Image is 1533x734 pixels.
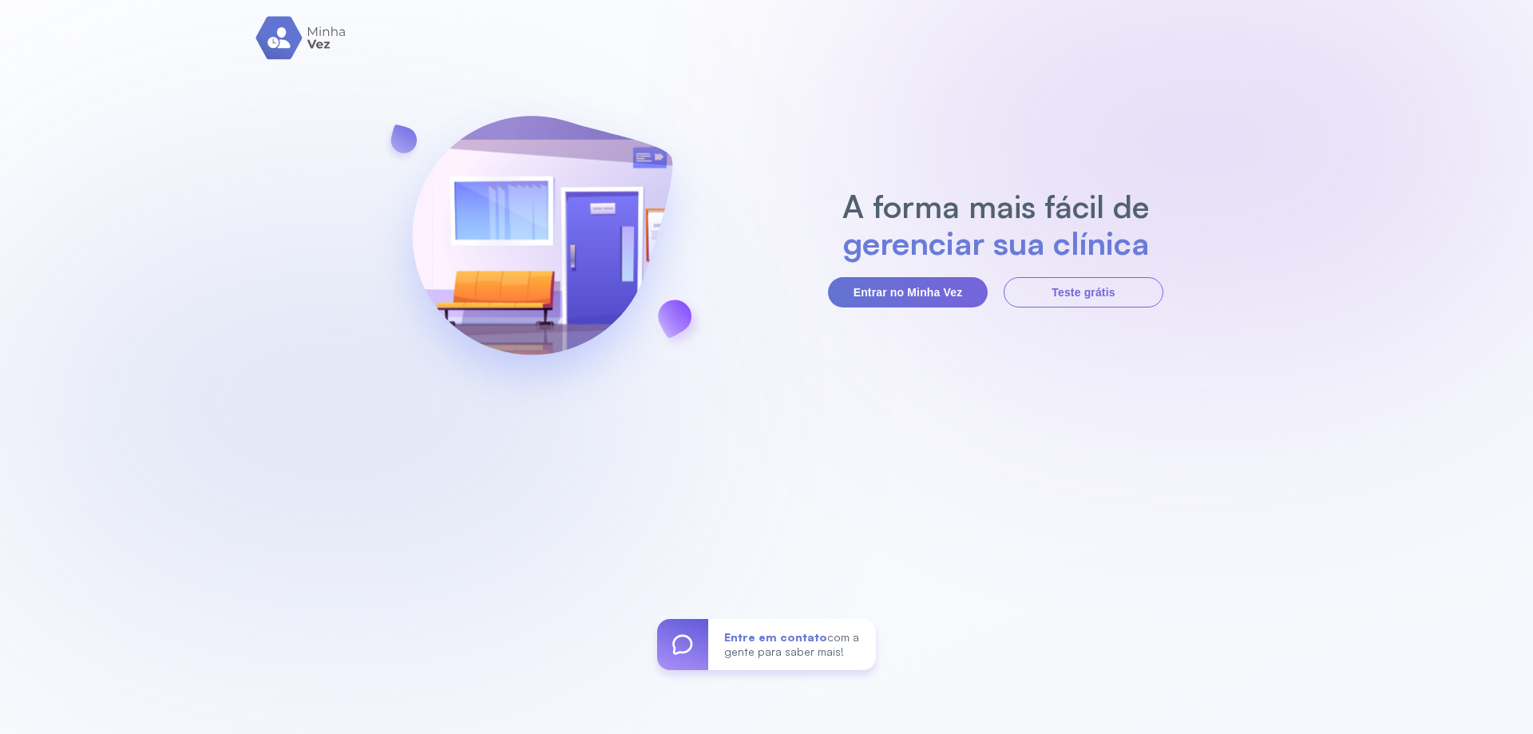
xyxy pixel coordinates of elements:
a: Entre em contatocom a gente para saber mais! [657,619,876,670]
button: Teste grátis [1004,277,1163,307]
img: logo.svg [255,16,347,60]
div: com a gente para saber mais! [708,619,876,670]
span: Entre em contato [724,630,827,644]
button: Entrar no Minha Vez [828,277,988,307]
h2: A forma mais fácil de [834,188,1158,224]
img: banner-login.svg [370,73,715,421]
h2: gerenciar sua clínica [834,224,1158,261]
